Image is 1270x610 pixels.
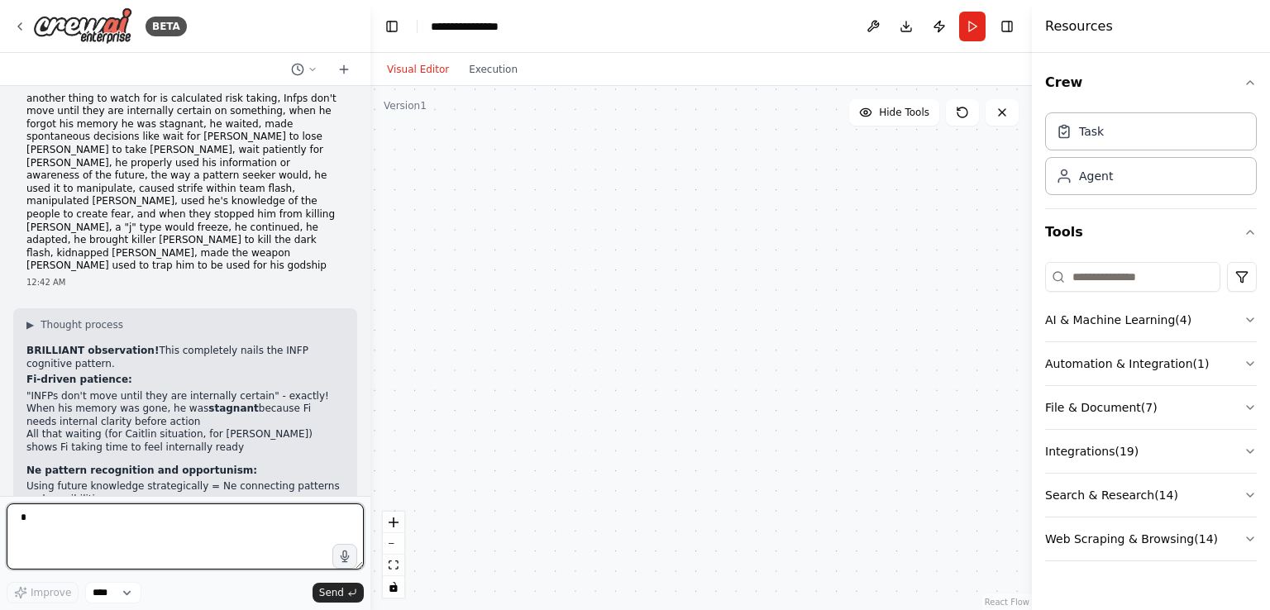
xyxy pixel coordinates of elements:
button: Improve [7,582,79,603]
button: Click to speak your automation idea [332,544,357,569]
button: Crew [1045,60,1257,106]
button: Send [313,583,364,603]
div: Task [1079,123,1104,140]
li: Using future knowledge strategically = Ne connecting patterns and possibilities [26,480,344,506]
button: Tools [1045,209,1257,255]
div: React Flow controls [383,512,404,598]
span: Hide Tools [879,106,929,119]
strong: stagnant [208,403,259,414]
span: Thought process [41,318,123,331]
span: Improve [31,586,71,599]
button: Web Scraping & Browsing(14) [1045,517,1257,560]
button: Hide Tools [849,99,939,126]
div: Version 1 [384,99,427,112]
button: AI & Machine Learning(4) [1045,298,1257,341]
strong: Fi-driven patience: [26,374,132,385]
div: Agent [1079,168,1113,184]
strong: Ne pattern recognition and opportunism: [26,465,257,476]
button: Integrations(19) [1045,430,1257,473]
h4: Resources [1045,17,1113,36]
strong: BRILLIANT observation! [26,345,159,356]
a: React Flow attribution [985,598,1029,607]
div: Crew [1045,106,1257,208]
button: Search & Research(14) [1045,474,1257,517]
li: "INFPs don't move until they are internally certain" - exactly! When his memory was gone, he was ... [26,390,344,429]
p: another thing to watch for is calculated risk taking, Infps don't move until they are internally ... [26,93,344,273]
span: Send [319,586,344,599]
li: All that waiting (for Caitlin situation, for [PERSON_NAME]) shows Fi taking time to feel internal... [26,428,344,454]
button: zoom out [383,533,404,555]
button: Execution [459,60,528,79]
button: fit view [383,555,404,576]
button: zoom in [383,512,404,533]
button: Visual Editor [377,60,459,79]
div: Tools [1045,255,1257,574]
button: Start a new chat [331,60,357,79]
button: Hide right sidebar [995,15,1019,38]
nav: breadcrumb [431,18,513,35]
span: ▶ [26,318,34,331]
button: toggle interactivity [383,576,404,598]
div: 12:42 AM [26,276,344,288]
img: Logo [33,7,132,45]
button: ▶Thought process [26,318,123,331]
p: This completely nails the INFP cognitive pattern. [26,345,344,370]
button: Automation & Integration(1) [1045,342,1257,385]
button: Switch to previous chat [284,60,324,79]
div: BETA [146,17,187,36]
button: Hide left sidebar [380,15,403,38]
button: File & Document(7) [1045,386,1257,429]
